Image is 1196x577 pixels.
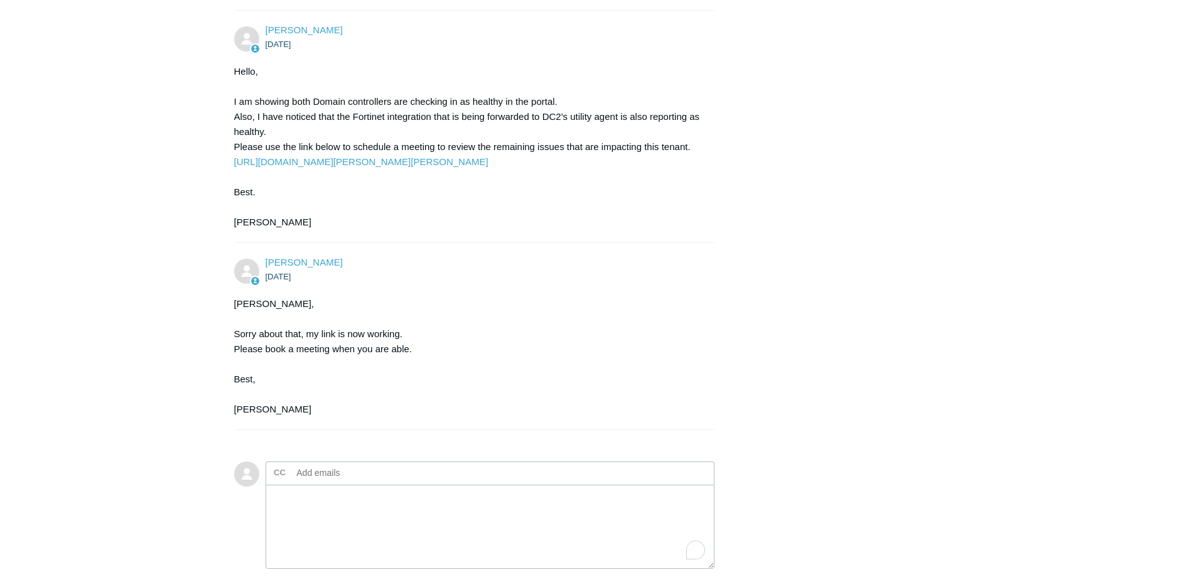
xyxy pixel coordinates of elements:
a: [PERSON_NAME] [266,24,343,35]
div: Hello, I am showing both Domain controllers are checking in as healthy in the portal. Also, I hav... [234,64,703,230]
div: [PERSON_NAME], Sorry about that, my link is now working. Please book a meeting when you are able.... [234,296,703,417]
time: 09/24/2025, 09:43 [266,272,291,281]
span: Kris Haire [266,257,343,267]
label: CC [274,463,286,482]
a: [URL][DOMAIN_NAME][PERSON_NAME][PERSON_NAME] [234,156,488,167]
a: [PERSON_NAME] [266,257,343,267]
input: Add emails [292,463,367,482]
time: 09/24/2025, 09:05 [266,40,291,49]
textarea: To enrich screen reader interactions, please activate Accessibility in Grammarly extension settings [266,485,715,569]
span: Kris Haire [266,24,343,35]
